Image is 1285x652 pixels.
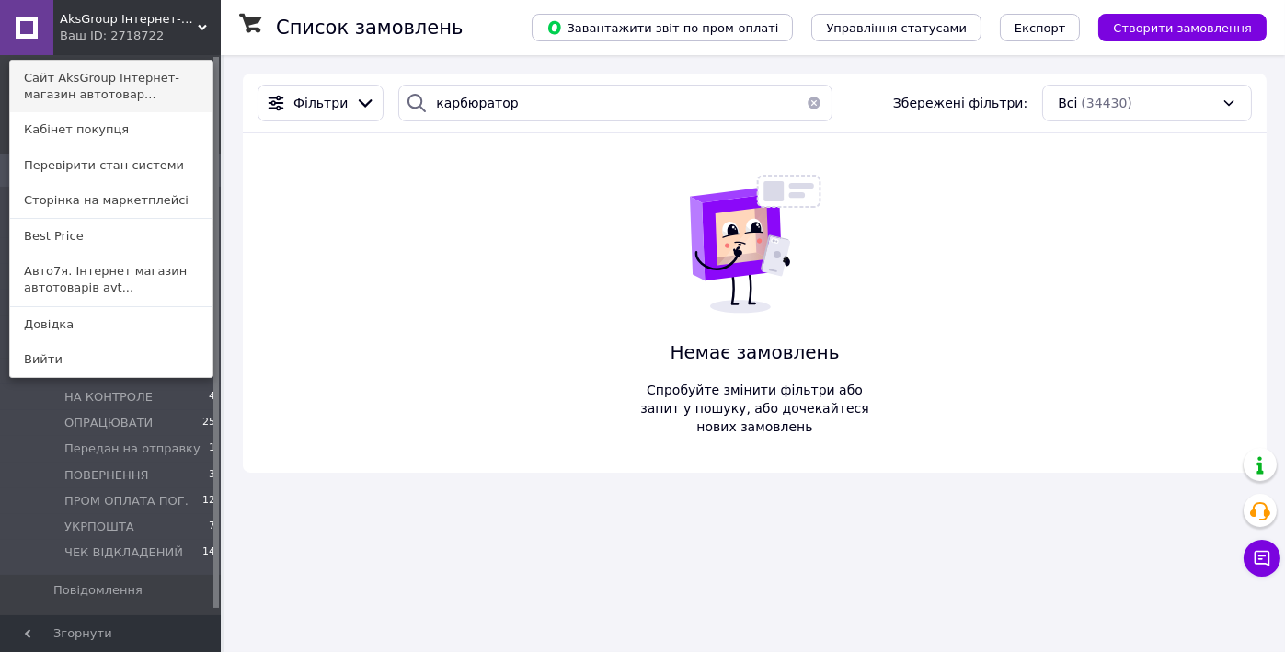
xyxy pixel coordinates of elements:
[546,19,778,36] span: Завантажити звіт по пром-оплаті
[10,112,212,147] a: Кабінет покупця
[10,307,212,342] a: Довідка
[10,254,212,305] a: Авто7я. Інтернет магазин автотоварів avt...
[1080,19,1267,34] a: Створити замовлення
[276,17,463,39] h1: Список замовлень
[64,519,134,535] span: УКРПОШТА
[53,614,103,631] span: Покупці
[10,148,212,183] a: Перевірити стан системи
[64,389,153,406] span: НА КОНТРОЛЕ
[64,415,153,431] span: ОПРАЦЮВАТИ
[64,493,189,509] span: ПРОМ ОПЛАТА ПОГ.
[1015,21,1066,35] span: Експорт
[53,582,143,599] span: Повідомлення
[10,219,212,254] a: Best Price
[1081,96,1131,110] span: (34430)
[811,14,981,41] button: Управління статусами
[1058,94,1077,112] span: Всі
[64,440,201,457] span: Передан на отправку
[60,11,198,28] span: AksGroup Інтернет-магазин автотоварів aksgroup.com.ua
[1098,14,1267,41] button: Створити замовлення
[293,94,348,112] span: Фільтри
[202,493,215,509] span: 12
[10,342,212,377] a: Вийти
[209,389,215,406] span: 4
[1000,14,1081,41] button: Експорт
[202,415,215,431] span: 25
[209,467,215,484] span: 3
[64,544,183,561] span: ЧЕК ВІДКЛАДЕНИЙ
[10,61,212,112] a: Сайт AksGroup Інтернет-магазин автотовар...
[634,381,877,436] span: Спробуйте змінити фільтри або запит у пошуку, або дочекайтеся нових замовлень
[796,85,832,121] button: Очистить
[10,183,212,218] a: Сторінка на маркетплейсі
[893,94,1027,112] span: Збережені фільтри:
[60,28,137,44] div: Ваш ID: 2718722
[209,519,215,535] span: 7
[398,85,832,121] input: Пошук за номером замовлення, ПІБ покупця, номером телефону, Email, номером накладної
[202,544,215,561] span: 14
[64,467,149,484] span: ПОВЕРНЕННЯ
[634,339,877,366] span: Немає замовлень
[1113,21,1252,35] span: Створити замовлення
[1244,540,1280,577] button: Чат з покупцем
[209,440,215,457] span: 1
[826,21,967,35] span: Управління статусами
[532,14,793,41] button: Завантажити звіт по пром-оплаті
